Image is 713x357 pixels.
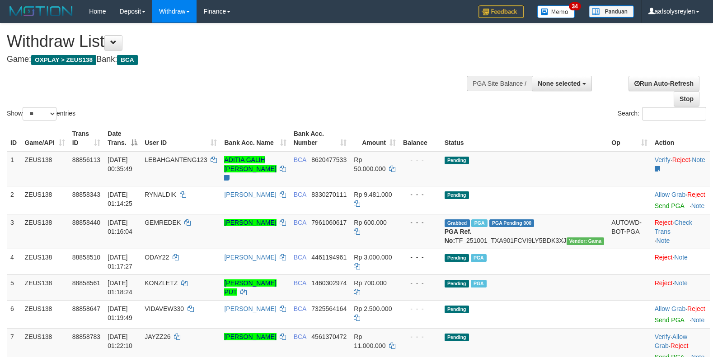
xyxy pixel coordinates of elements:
[7,55,466,64] h4: Game: Bank:
[7,107,75,121] label: Show entries
[467,76,532,91] div: PGA Site Balance /
[671,342,689,349] a: Reject
[403,304,437,313] div: - - -
[294,219,306,226] span: BCA
[311,279,347,287] span: Copy 1460302974 to clipboard
[618,107,706,121] label: Search:
[537,5,575,18] img: Button%20Memo.svg
[445,219,470,227] span: Grabbed
[655,305,687,312] span: ·
[687,305,705,312] a: Reject
[354,156,385,172] span: Rp 50.000.000
[445,191,469,199] span: Pending
[655,279,673,287] a: Reject
[72,156,100,163] span: 88856113
[7,300,21,328] td: 6
[672,156,690,163] a: Reject
[445,280,469,287] span: Pending
[642,107,706,121] input: Search:
[72,333,100,340] span: 88858783
[608,125,651,151] th: Op: activate to sort column ascending
[224,219,276,226] a: [PERSON_NAME]
[471,280,487,287] span: Marked by aaftanly
[655,333,687,349] span: ·
[655,156,671,163] a: Verify
[311,219,347,226] span: Copy 7961060617 to clipboard
[655,202,684,209] a: Send PGA
[7,151,21,186] td: 1
[651,300,710,328] td: ·
[354,191,392,198] span: Rp 9.481.000
[655,191,685,198] a: Allow Grab
[145,219,181,226] span: GEMREDEK
[108,279,132,296] span: [DATE] 01:18:24
[471,254,487,262] span: Marked by aaftanly
[403,332,437,341] div: - - -
[569,2,581,10] span: 34
[220,125,290,151] th: Bank Acc. Name: activate to sort column ascending
[21,300,69,328] td: ZEUS138
[655,219,673,226] a: Reject
[69,125,104,151] th: Trans ID: activate to sort column ascending
[354,333,385,349] span: Rp 11.000.000
[145,279,178,287] span: KONZLETZ
[354,305,392,312] span: Rp 2.500.000
[108,156,132,172] span: [DATE] 00:35:49
[655,219,692,235] a: Check Trans
[23,107,56,121] select: Showentries
[657,237,670,244] a: Note
[7,214,21,249] td: 3
[691,202,705,209] a: Note
[21,214,69,249] td: ZEUS138
[72,219,100,226] span: 88858440
[692,156,705,163] a: Note
[21,125,69,151] th: Game/API: activate to sort column ascending
[403,278,437,287] div: - - -
[294,279,306,287] span: BCA
[108,254,132,270] span: [DATE] 01:17:27
[224,191,276,198] a: [PERSON_NAME]
[145,305,184,312] span: VIDAVEW330
[145,333,170,340] span: JAYZZ26
[403,155,437,164] div: - - -
[445,228,472,244] b: PGA Ref. No:
[445,157,469,164] span: Pending
[224,254,276,261] a: [PERSON_NAME]
[691,316,705,324] a: Note
[311,305,347,312] span: Copy 7325564164 to clipboard
[72,305,100,312] span: 88858647
[31,55,96,65] span: OXPLAY > ZEUS138
[655,305,685,312] a: Allow Grab
[7,5,75,18] img: MOTION_logo.png
[294,191,306,198] span: BCA
[224,279,276,296] a: [PERSON_NAME] PUT
[441,125,608,151] th: Status
[674,254,688,261] a: Note
[294,333,306,340] span: BCA
[21,249,69,274] td: ZEUS138
[655,316,684,324] a: Send PGA
[674,279,688,287] a: Note
[651,186,710,214] td: ·
[403,253,437,262] div: - - -
[311,333,347,340] span: Copy 4561370472 to clipboard
[145,254,169,261] span: ODAY22
[145,156,207,163] span: LEBAHGANTENG123
[290,125,351,151] th: Bank Acc. Number: activate to sort column ascending
[354,254,392,261] span: Rp 3.000.000
[108,191,132,207] span: [DATE] 01:14:25
[489,219,535,227] span: PGA Pending
[354,219,386,226] span: Rp 600.000
[311,191,347,198] span: Copy 8330270111 to clipboard
[294,156,306,163] span: BCA
[445,254,469,262] span: Pending
[629,76,699,91] a: Run Auto-Refresh
[538,80,581,87] span: None selected
[651,151,710,186] td: · ·
[655,191,687,198] span: ·
[7,274,21,300] td: 5
[7,125,21,151] th: ID
[108,219,132,235] span: [DATE] 01:16:04
[21,274,69,300] td: ZEUS138
[403,190,437,199] div: - - -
